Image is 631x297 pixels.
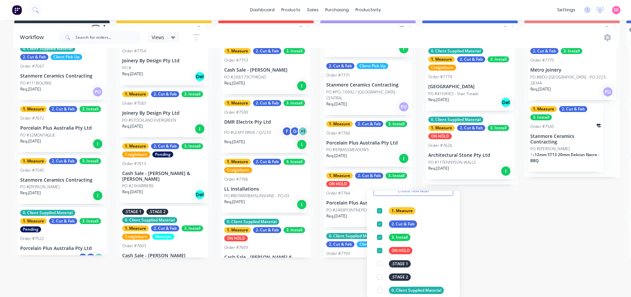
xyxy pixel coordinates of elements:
[304,5,322,15] div: sales
[51,54,82,60] div: Client Pick Up
[428,152,512,158] p: Architectural Stone Pty Ltd
[122,209,144,215] div: .STAGE 1
[298,126,308,136] div: + 1
[122,48,146,54] div: Order #7754
[224,219,279,225] div: 0. Client Supplied Material
[20,236,44,242] div: Order #7522
[500,97,511,108] div: Del
[79,158,101,164] div: 3. Install
[122,123,143,129] p: Req. [DATE]
[20,73,104,79] p: Stanmore Ceramics Contracting
[224,193,289,199] p: PO #BOTANYBAYSUNSHINE - PO-03
[324,118,412,167] div: 1. Measure2. Cut & Fab3. InstallOrder #7760Porcelain Plus Australia Pty LtdPO #93BASSMEADOWSReq.[...
[122,253,206,259] p: Cash Sale - [PERSON_NAME]
[151,143,179,149] div: 2. Cut & Fab
[357,241,388,247] div: Client Pick Up
[284,48,305,54] div: 3. Install
[389,207,415,214] div: 1. Measure
[326,147,369,153] p: PO #93BASSMEADOWS
[224,100,251,106] div: 1. Measure
[122,151,150,157] div: Craigieburn
[122,189,143,195] p: Req. [DATE]
[122,234,150,240] div: Craigieburn
[122,243,146,249] div: Order #7603
[120,45,208,85] div: Order #7754Joinery By Design Pty LtdPO #Req.[DATE]Del
[224,255,308,266] p: Cash Sale - [PERSON_NAME] & [PERSON_NAME]
[530,57,554,63] div: Order #7775
[296,199,307,210] div: I
[152,151,173,157] div: Pending
[530,134,601,145] p: Stanmore Ceramics Contracting
[222,97,310,153] div: 1. Measure2. Cut & Fab3. InstallOrder #7500DMR Electrix Pty LtdPO #LEAFY DRIVE / Q7233FG+1Req.[DA...
[253,48,281,54] div: 2. Cut & Fab
[92,139,103,149] div: I
[194,71,205,82] div: Del
[20,46,75,52] div: 0. Client Supplied Material
[326,207,371,213] p: PO #2409POINTNEPEAN
[530,86,551,92] p: Req. [DATE]
[488,125,509,131] div: 3. Install
[389,220,417,228] div: 2. Cut & Fab
[326,181,350,187] div: ON HOLD
[20,125,104,131] p: Porcelain Plus Australia Pty Ltd
[182,143,203,149] div: 3. Install
[122,117,176,123] p: PO #STOCKLAND EVERGREEN
[428,65,456,71] div: Craigieburn
[247,5,278,15] a: dashboard
[428,159,476,165] p: PO #11TENNYSON-WALLS
[20,33,47,41] div: Workflow
[12,5,22,15] img: Factory
[94,253,104,263] div: + 2
[18,43,106,100] div: 0. Client Supplied Material2. Cut & FabClient Pick UpOrder #7567Stanmore Ceramics ContractingPO #...
[326,233,381,239] div: 0. Client Supplied Material
[224,235,248,241] div: ON HOLD
[79,218,101,224] div: 3. Install
[426,45,514,111] div: 0. Client Supplied Material1. Measure2. Cut & Fab3. InstallCraigieburnOrder #7779[GEOGRAPHIC_DATA...
[122,183,154,189] p: PO #23HARRIERS
[49,106,77,112] div: 2. Cut & Fab
[389,247,412,254] div: ON HOLD
[389,273,411,281] div: .STAGE 2
[398,43,409,54] div: I
[20,115,44,121] div: Order #7672
[20,54,48,60] div: 2. Cut & Fab
[326,101,347,107] p: Req. [DATE]
[79,106,101,112] div: 3. Install
[355,173,383,179] div: 2. Cut & Fab
[222,45,310,94] div: 1. Measure2. Cut & Fab3. InstallOrder #7753Cash Sale - [PERSON_NAME]PO #299/173CITYROADReq.[DATE]I
[253,227,281,233] div: 2. Cut & Fab
[194,124,205,134] div: I
[122,161,146,167] div: Order #7613
[428,48,483,54] div: 0. Client Supplied Material
[278,5,304,15] div: products
[122,71,143,77] p: Req. [DATE]
[182,225,203,231] div: 3. Install
[357,63,388,69] div: Client Pick Up
[20,138,41,144] p: Req. [DATE]
[152,34,164,41] span: Views
[290,126,300,136] div: G
[222,156,310,213] div: 1. Measure2. Cut & Fab3. InstallCraigieburnOrder #7766LL InstallationsPO #BOTANYBAYSUNSHINE - PO-...
[224,186,308,192] p: LL Installations
[224,109,248,115] div: Order #7500
[428,143,452,148] div: Order #7626
[530,146,570,152] p: PO #[PERSON_NAME]
[324,60,412,115] div: 2. Cut & FabClient Pick UpOrder #7731Stanmore Ceramics ContractingPO #PO- 10992 / [GEOGRAPHIC_DAT...
[122,143,149,149] div: 1. Measure
[122,58,206,64] p: Joinery By Design Pty Ltd
[122,110,206,116] p: Joinery By Design Pty Ltd
[428,84,512,89] p: [GEOGRAPHIC_DATA]
[326,72,350,78] div: Order #7731
[457,56,485,62] div: 2. Cut & Fab
[152,234,174,240] div: Waterjet
[428,56,455,62] div: 1. Measure
[326,213,347,219] p: Req. [DATE]
[120,141,208,203] div: 1. Measure2. Cut & Fab3. InstallCraigieburnPendingOrder #7613Cash Sale - [PERSON_NAME] & [PERSON_...
[49,218,77,224] div: 2. Cut & Fab
[49,158,77,164] div: 2. Cut & Fab
[146,209,168,215] div: .STAGE 2
[20,106,47,112] div: 1. Measure
[428,97,449,103] p: Req. [DATE]
[20,158,47,164] div: 1. Measure
[326,190,350,196] div: Order #7764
